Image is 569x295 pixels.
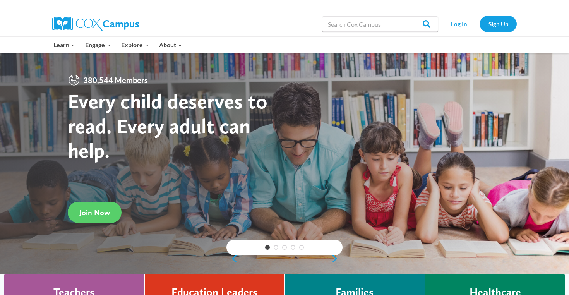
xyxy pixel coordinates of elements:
a: 5 [299,245,304,250]
img: Cox Campus [52,17,139,31]
span: About [159,40,182,50]
a: 1 [265,245,270,250]
span: Engage [85,40,111,50]
strong: Every child deserves to read. Every adult can help. [68,89,267,163]
span: Learn [53,40,75,50]
a: next [331,254,343,263]
nav: Primary Navigation [48,37,187,53]
nav: Secondary Navigation [442,16,517,32]
a: 2 [274,245,278,250]
a: previous [226,254,238,263]
div: content slider buttons [226,251,343,266]
span: Join Now [79,208,110,217]
span: 380,544 Members [80,74,151,86]
span: Explore [121,40,149,50]
a: Log In [442,16,476,32]
input: Search Cox Campus [322,16,438,32]
a: 3 [282,245,287,250]
a: 4 [291,245,295,250]
a: Sign Up [480,16,517,32]
a: Join Now [68,202,122,223]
